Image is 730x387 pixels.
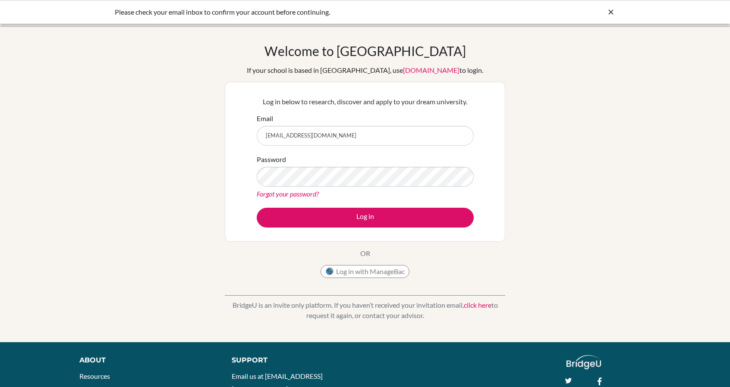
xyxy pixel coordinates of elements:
[115,7,486,17] div: Please check your email inbox to confirm your account before continuing.
[257,208,474,228] button: Log in
[247,65,483,75] div: If your school is based in [GEOGRAPHIC_DATA], use to login.
[264,43,466,59] h1: Welcome to [GEOGRAPHIC_DATA]
[464,301,491,309] a: click here
[566,355,601,369] img: logo_white@2x-f4f0deed5e89b7ecb1c2cc34c3e3d731f90f0f143d5ea2071677605dd97b5244.png
[257,97,474,107] p: Log in below to research, discover and apply to your dream university.
[232,355,356,365] div: Support
[79,355,213,365] div: About
[257,190,319,198] a: Forgot your password?
[79,372,110,380] a: Resources
[360,248,370,259] p: OR
[257,113,273,124] label: Email
[225,300,505,321] p: BridgeU is an invite only platform. If you haven’t received your invitation email, to request it ...
[321,265,409,278] button: Log in with ManageBac
[403,66,459,74] a: [DOMAIN_NAME]
[257,154,286,165] label: Password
